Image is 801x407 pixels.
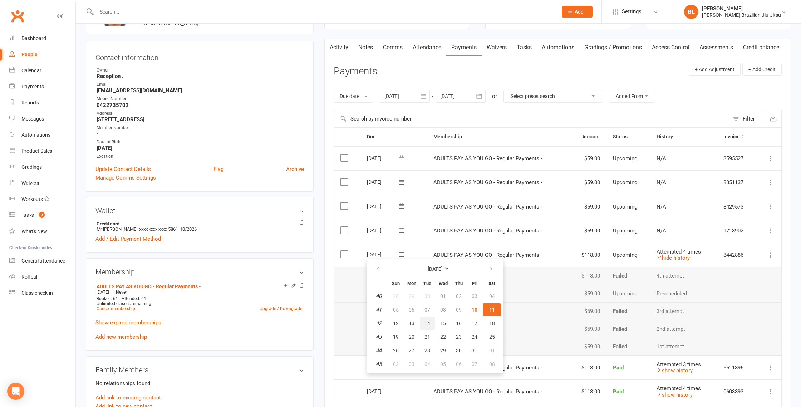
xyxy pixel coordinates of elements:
[95,379,304,388] p: No relationships found.
[95,289,304,295] div: —
[9,46,75,63] a: People
[613,388,624,395] span: Paid
[489,334,495,340] span: 25
[467,303,482,316] button: 10
[95,165,151,173] a: Update Contact Details
[440,334,446,340] span: 22
[579,39,647,56] a: Gradings / Promotions
[388,330,403,343] button: 19
[424,348,430,353] span: 28
[21,132,50,138] div: Automations
[9,79,75,95] a: Payments
[367,225,400,236] div: [DATE]
[404,317,419,330] button: 13
[613,203,637,210] span: Upcoming
[436,344,451,357] button: 29
[97,145,304,151] strong: [DATE]
[446,39,482,56] a: Payments
[433,179,542,186] span: ADULTS PAY AS YOU GO - Regular Payments -
[562,6,593,18] button: Add
[388,358,403,371] button: 02
[9,253,75,269] a: General attendance kiosk mode
[472,320,477,326] span: 17
[436,358,451,371] button: 05
[388,344,403,357] button: 26
[569,320,606,338] td: $59.00
[409,361,414,367] span: 03
[472,334,477,340] span: 24
[97,296,118,301] span: Booked: 61
[97,124,304,131] div: Member Number
[21,258,65,264] div: General attendance
[569,355,606,380] td: $118.00
[569,219,606,243] td: $59.00
[9,285,75,301] a: Class kiosk mode
[95,51,304,62] h3: Contact information
[451,358,466,371] button: 06
[409,320,414,326] span: 13
[742,63,782,76] button: + Add Credit
[407,281,416,286] small: Monday
[420,344,435,357] button: 28
[97,102,304,108] strong: 0422735702
[404,330,419,343] button: 20
[650,320,717,338] td: 2nd attempt
[122,296,146,301] span: Attended: 61
[334,110,729,127] input: Search by invoice number
[334,66,377,77] h3: Payments
[97,153,304,160] div: Location
[94,7,553,17] input: Search...
[482,39,512,56] a: Waivers
[21,290,53,296] div: Class check-in
[650,267,717,285] td: 4th attempt
[9,30,75,46] a: Dashboard
[21,84,44,89] div: Payments
[743,114,755,123] div: Filter
[439,281,448,286] small: Wednesday
[97,301,151,306] span: Unlimited classes remaining
[376,347,382,354] em: 44
[569,302,606,320] td: $59.00
[472,348,477,353] span: 31
[717,170,756,195] td: 8351137
[569,379,606,404] td: $118.00
[657,249,701,255] span: Attempted 4 times
[9,269,75,285] a: Roll call
[95,220,304,233] li: Mr [PERSON_NAME]
[622,4,642,20] span: Settings
[97,73,304,79] strong: Reception .
[392,281,400,286] small: Sunday
[537,39,579,56] a: Automations
[367,249,400,260] div: [DATE]
[9,63,75,79] a: Calendar
[650,285,717,303] td: Rescheduled
[420,358,435,371] button: 04
[606,285,650,303] td: Upcoming
[428,266,443,272] strong: [DATE]
[569,243,606,267] td: $118.00
[424,361,430,367] span: 04
[95,319,161,326] a: Show expired memberships
[717,219,756,243] td: 1713902
[702,5,781,12] div: [PERSON_NAME]
[424,334,430,340] span: 21
[393,334,399,340] span: 19
[689,63,741,76] button: + Add Adjustment
[433,155,542,162] span: ADULTS PAY AS YOU GO - Regular Payments -
[424,320,430,326] span: 14
[139,226,178,232] span: xxxx xxxx xxxx 5861
[9,175,75,191] a: Waivers
[569,338,606,355] td: $59.00
[21,116,44,122] div: Messages
[488,281,495,286] small: Saturday
[21,52,38,57] div: People
[353,39,378,56] a: Notes
[613,364,624,371] span: Paid
[388,317,403,330] button: 12
[21,35,46,41] div: Dashboard
[21,180,39,186] div: Waivers
[95,393,161,402] a: Add link to existing contact
[440,320,446,326] span: 15
[613,252,637,258] span: Upcoming
[613,227,637,234] span: Upcoming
